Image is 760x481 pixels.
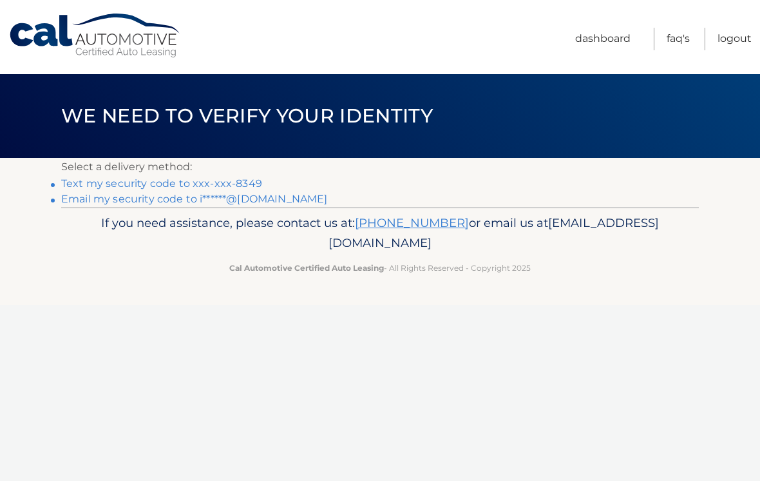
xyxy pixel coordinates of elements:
[61,177,262,190] a: Text my security code to xxx-xxx-8349
[355,215,469,230] a: [PHONE_NUMBER]
[667,28,690,50] a: FAQ's
[575,28,631,50] a: Dashboard
[8,13,182,59] a: Cal Automotive
[61,158,699,176] p: Select a delivery method:
[70,261,690,275] p: - All Rights Reserved - Copyright 2025
[61,104,433,128] span: We need to verify your identity
[229,263,384,273] strong: Cal Automotive Certified Auto Leasing
[717,28,752,50] a: Logout
[61,193,328,205] a: Email my security code to i******@[DOMAIN_NAME]
[70,213,690,254] p: If you need assistance, please contact us at: or email us at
